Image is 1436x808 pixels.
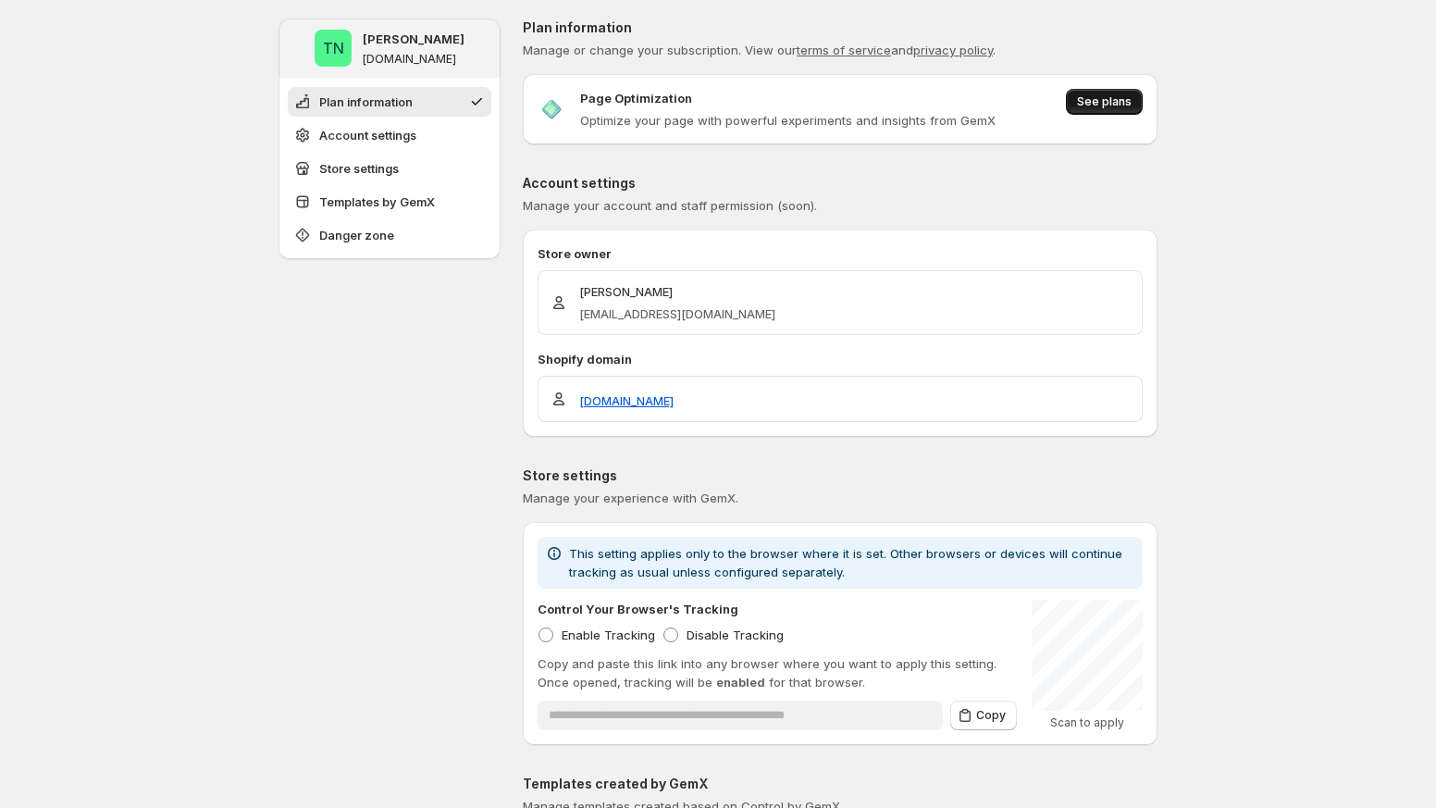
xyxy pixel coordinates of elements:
button: See plans [1066,89,1143,115]
p: Store settings [523,466,1157,485]
span: Account settings [319,126,416,144]
p: Plan information [523,19,1157,37]
button: Templates by GemX [288,187,491,217]
span: Disable Tracking [687,628,784,642]
span: This setting applies only to the browser where it is set. Other browsers or devices will continue... [569,546,1122,579]
span: Manage your experience with GemX. [523,491,738,505]
p: Copy and paste this link into any browser where you want to apply this setting. Once opened, trac... [538,654,1017,691]
span: Manage your account and staff permission (soon). [523,198,817,213]
button: Plan information [288,87,491,117]
span: Templates by GemX [319,193,435,211]
span: Manage or change your subscription. View our and . [523,43,996,57]
p: Optimize your page with powerful experiments and insights from GemX [580,111,996,130]
button: Copy [950,701,1017,730]
span: Copy [976,708,1006,723]
span: Enable Tracking [562,628,655,642]
p: Control Your Browser's Tracking [538,600,738,618]
p: Templates created by GemX [523,775,1157,793]
a: privacy policy [913,43,993,57]
p: Shopify domain [538,350,1143,368]
span: Plan information [319,93,413,111]
p: [PERSON_NAME] [363,30,464,48]
span: Store settings [319,159,399,178]
span: enabled [716,675,765,690]
p: [DOMAIN_NAME] [363,52,456,67]
span: Danger zone [319,226,394,244]
span: See plans [1077,94,1132,109]
text: TN [323,39,344,57]
button: Danger zone [288,220,491,250]
button: Account settings [288,120,491,150]
p: Store owner [538,244,1143,263]
p: Page Optimization [580,89,692,107]
a: terms of service [797,43,891,57]
img: Page Optimization [538,95,565,123]
p: Scan to apply [1032,715,1143,730]
span: Tung Ngo [315,30,352,67]
p: [PERSON_NAME] [579,282,775,301]
a: [DOMAIN_NAME] [579,392,674,410]
button: Store settings [288,154,491,183]
p: [EMAIL_ADDRESS][DOMAIN_NAME] [579,305,775,323]
p: Account settings [523,174,1157,193]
